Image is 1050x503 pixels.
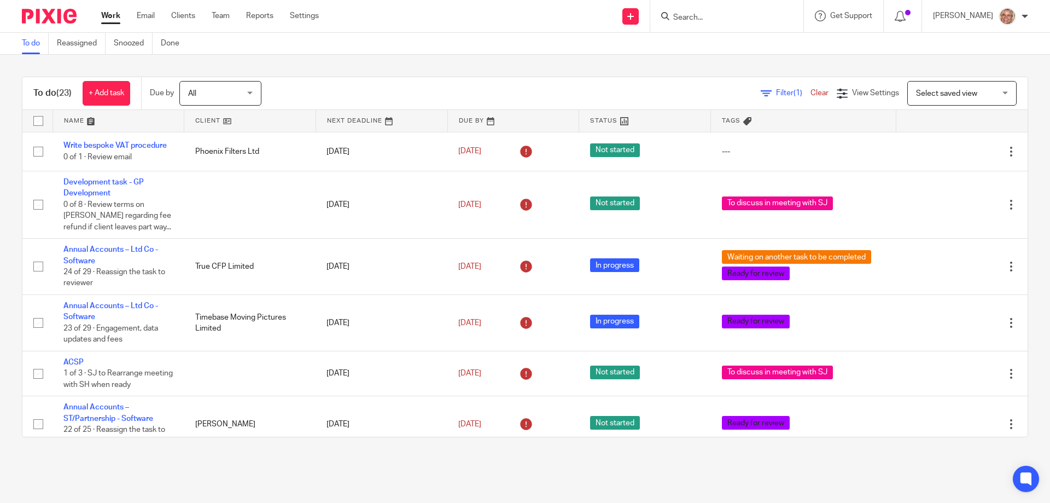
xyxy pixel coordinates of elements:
td: [DATE] [316,351,447,396]
span: To discuss in meeting with SJ [722,366,833,379]
span: (1) [794,89,802,97]
span: Not started [590,366,640,379]
p: Due by [150,88,174,99]
span: 24 of 29 · Reassign the task to reviewer [63,268,165,287]
a: Annual Accounts – Ltd Co - Software [63,246,158,264]
span: View Settings [852,89,899,97]
span: Not started [590,143,640,157]
img: SJ.jpg [999,8,1016,25]
a: Clear [810,89,829,97]
span: Not started [590,196,640,210]
td: Phoenix Filters Ltd [184,132,316,171]
span: Ready for review [722,267,790,280]
span: [DATE] [458,201,481,209]
a: Reassigned [57,33,106,54]
span: 22 of 25 · Reassign the task to reviewer [63,426,165,445]
a: Work [101,10,120,21]
img: Pixie [22,9,77,24]
a: To do [22,33,49,54]
a: Annual Accounts – ST/Partnership - Software [63,403,153,422]
td: True CFP Limited [184,239,316,295]
td: Timebase Moving Pictures Limited [184,295,316,351]
span: Ready for review [722,315,790,328]
span: [DATE] [458,319,481,327]
span: Waiting on another task to be completed [722,250,871,264]
span: Tags [722,118,740,124]
td: [DATE] [316,171,447,238]
a: ACSP [63,359,84,366]
a: Annual Accounts – Ltd Co - Software [63,302,158,321]
span: [DATE] [458,148,481,155]
span: [DATE] [458,263,481,270]
a: Clients [171,10,195,21]
span: Filter [776,89,810,97]
span: [DATE] [458,369,481,377]
a: Snoozed [114,33,153,54]
span: In progress [590,258,639,272]
a: Done [161,33,188,54]
span: Select saved view [916,90,977,97]
span: 23 of 29 · Engagement, data updates and fees [63,325,158,344]
span: Ready for review [722,416,790,430]
span: 0 of 8 · Review terms on [PERSON_NAME] regarding fee refund if client leaves part way... [63,201,171,231]
td: [DATE] [316,132,447,171]
span: 1 of 3 · SJ to Rearrange meeting with SH when ready [63,369,173,389]
a: Write bespoke VAT procedure [63,142,167,149]
h1: To do [33,88,72,99]
span: To discuss in meeting with SJ [722,196,833,210]
span: 0 of 1 · Review email [63,153,132,161]
td: [DATE] [316,396,447,453]
a: + Add task [83,81,130,106]
td: [DATE] [316,239,447,295]
input: Search [672,13,771,23]
span: Get Support [830,12,872,20]
span: All [188,90,196,97]
a: Email [137,10,155,21]
td: [DATE] [316,295,447,351]
span: Not started [590,416,640,430]
span: (23) [56,89,72,97]
a: Settings [290,10,319,21]
a: Development task - GP Development [63,178,144,197]
div: --- [722,146,885,157]
span: [DATE] [458,420,481,428]
span: In progress [590,315,639,328]
a: Team [212,10,230,21]
a: Reports [246,10,273,21]
td: [PERSON_NAME] [184,396,316,453]
p: [PERSON_NAME] [933,10,993,21]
